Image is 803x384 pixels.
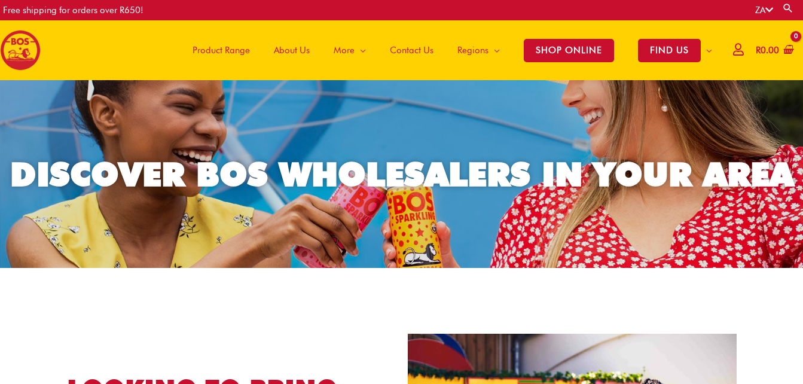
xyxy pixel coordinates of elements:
[10,158,793,191] div: DISCOVER BOS WHOLESALERS IN YOUR AREA
[756,45,761,56] span: R
[181,20,262,80] a: Product Range
[756,45,779,56] bdi: 0.00
[193,32,250,68] span: Product Range
[378,20,445,80] a: Contact Us
[512,20,626,80] a: SHOP ONLINE
[638,39,701,62] span: FIND US
[457,32,488,68] span: Regions
[322,20,378,80] a: More
[334,32,355,68] span: More
[755,5,773,16] a: ZA
[753,37,794,64] a: View Shopping Cart, empty
[262,20,322,80] a: About Us
[782,2,794,14] a: Search button
[445,20,512,80] a: Regions
[524,39,614,62] span: SHOP ONLINE
[390,32,433,68] span: Contact Us
[274,32,310,68] span: About Us
[172,20,724,80] nav: Site Navigation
